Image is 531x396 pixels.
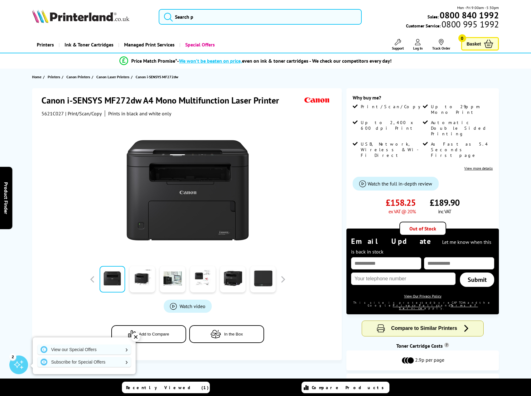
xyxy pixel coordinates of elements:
[413,46,423,51] span: Log In
[37,345,131,355] a: View our Special Offers
[32,9,129,23] img: Printerland Logo
[303,94,331,106] img: Canon
[65,110,102,117] span: | Print/Scan/Copy
[122,382,210,393] a: Recently Viewed (1)
[180,303,205,309] span: Watch video
[351,236,494,256] div: Email Update
[432,39,450,51] a: Track Order
[164,300,212,313] a: Product_All_Videos
[438,208,451,215] span: inc VAT
[3,182,9,214] span: Product Finder
[441,21,499,27] span: 0800 995 1992
[361,120,421,131] span: Up to 2,400 x 600 dpi Print
[351,301,494,310] div: This site is protected by reCAPTCHA and the Google and apply.
[66,74,90,80] span: Canon Printers
[131,333,140,341] div: ✕
[392,46,404,51] span: Support
[351,378,494,389] button: View Cartridges
[139,332,169,336] span: Add to Compare
[136,75,178,79] span: Canon i-SENSYS MF272dw
[464,166,493,171] a: View more details
[404,294,442,298] a: View Our Privacy Policy
[9,353,16,360] div: 2
[361,141,421,158] span: USB, Network, Wireless & Wi-Fi Direct
[362,321,483,336] button: Compare to Similar Printers
[96,74,129,80] span: Canon Laser Printers
[32,37,59,53] a: Printers
[393,304,441,307] a: Privacy Policy
[65,37,113,53] span: Ink & Toner Cartridges
[41,94,285,106] h1: Canon i-SENSYS MF272dw A4 Mono Multifunction Laser Printer
[126,385,209,390] span: Recently Viewed (1)
[32,74,43,80] a: Home
[108,110,171,117] i: Prints in black and white only
[386,197,416,208] span: £158.25
[460,273,494,287] a: Submit
[399,304,478,310] a: Terms of Service
[179,58,242,64] span: We won’t be beaten on price,
[457,5,499,11] span: Mon - Fri 9:00am - 5:30pm
[431,141,491,158] span: As Fast as 5.4 Seconds First page
[32,74,41,80] span: Home
[368,181,432,187] span: Watch the full in-depth review
[59,37,118,53] a: Ink & Toner Cartridges
[427,14,439,20] span: Sales:
[415,357,444,364] span: 2.9p per page
[351,273,456,285] input: Your telephone number
[413,39,423,51] a: Log In
[430,197,460,208] span: £189.90
[177,58,392,64] div: - even on ink & toner cartridges - We check our competitors every day!
[406,21,499,29] span: Customer Service:
[467,40,481,48] span: Basket
[32,9,151,24] a: Printerland Logo
[431,104,491,115] span: Up to 29ppm Mono Print
[399,222,446,235] div: Out of Stock
[361,104,425,109] span: Print/Scan/Copy
[439,12,499,18] a: 0800 840 1992
[351,239,491,255] span: Let me know when this is back in stock
[440,9,499,21] b: 0800 840 1992
[19,56,492,66] li: modal_Promise
[131,58,177,64] span: Price Match Promise*
[458,34,466,42] span: 0
[37,357,131,367] a: Subscribe for Special Offers
[346,343,499,349] div: Toner Cartridge Costs
[353,94,493,104] div: Why buy me?
[111,325,186,343] button: Add to Compare
[48,74,60,80] span: Printers
[224,332,243,336] span: In the Box
[159,9,362,25] input: Search p
[66,74,92,80] a: Canon Printers
[391,326,457,331] span: Compare to Similar Printers
[96,74,131,80] a: Canon Laser Printers
[312,385,387,390] span: Compare Products
[444,343,449,347] sup: Cost per page
[48,74,62,80] a: Printers
[127,129,249,251] img: Canon i-SENSYS MF272dw
[431,120,491,137] span: Automatic Double Sided Printing
[302,382,389,393] a: Compare Products
[41,110,64,117] span: 5621C027
[461,37,499,51] a: Basket 0
[392,39,404,51] a: Support
[189,325,264,343] button: In the Box
[389,208,416,215] span: ex VAT @ 20%
[179,37,220,53] a: Special Offers
[118,37,179,53] a: Managed Print Services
